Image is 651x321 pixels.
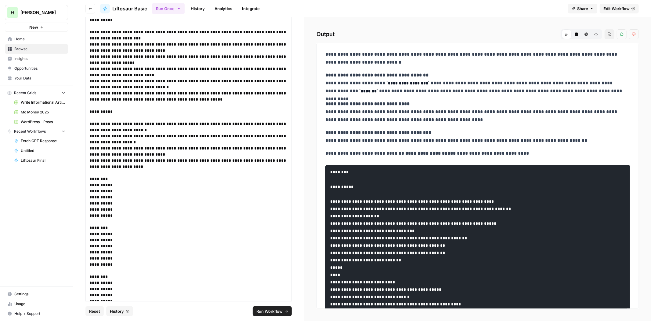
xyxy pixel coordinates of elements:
a: Integrate [238,4,263,13]
a: Liftosaur Basic [100,4,147,13]
button: Recent Grids [5,88,68,98]
button: History [106,306,133,316]
span: Share [577,6,588,12]
a: History [187,4,208,13]
a: WordPress - Posts [11,117,68,127]
span: Liftosaur Final [21,158,65,163]
span: Opportunities [14,66,65,71]
a: Usage [5,299,68,309]
span: Mo Money 2025 [21,109,65,115]
span: Run Workflow [256,308,283,314]
button: Help + Support [5,309,68,319]
a: Mo Money 2025 [11,107,68,117]
a: Opportunities [5,64,68,73]
span: Settings [14,291,65,297]
a: Home [5,34,68,44]
button: Reset [85,306,104,316]
span: Insights [14,56,65,61]
button: Run Workflow [253,306,292,316]
button: Run Once [152,3,185,14]
span: Edit Workflow [603,6,630,12]
span: Untitled [21,148,65,153]
span: H [11,9,14,16]
button: Share [568,4,597,13]
span: Home [14,36,65,42]
span: Reset [89,308,100,314]
span: Recent Grids [14,90,36,96]
button: Recent Workflows [5,127,68,136]
span: Your Data [14,76,65,81]
span: [PERSON_NAME] [20,9,57,16]
span: Usage [14,301,65,307]
a: Your Data [5,73,68,83]
span: Browse [14,46,65,52]
a: Write Informational Article [11,98,68,107]
span: History [110,308,124,314]
a: Untitled [11,146,68,156]
a: Edit Workflow [600,4,639,13]
span: Write Informational Article [21,100,65,105]
a: Browse [5,44,68,54]
span: Liftosaur Basic [112,5,147,12]
button: Workspace: Hasbrook [5,5,68,20]
a: Liftosaur Final [11,156,68,165]
a: Analytics [211,4,236,13]
span: New [29,24,38,30]
a: Fetch GPT Response [11,136,68,146]
span: WordPress - Posts [21,119,65,125]
h2: Output [316,29,639,39]
a: Settings [5,289,68,299]
button: New [5,23,68,32]
span: Recent Workflows [14,129,46,134]
span: Help + Support [14,311,65,316]
a: Insights [5,54,68,64]
span: Fetch GPT Response [21,138,65,144]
